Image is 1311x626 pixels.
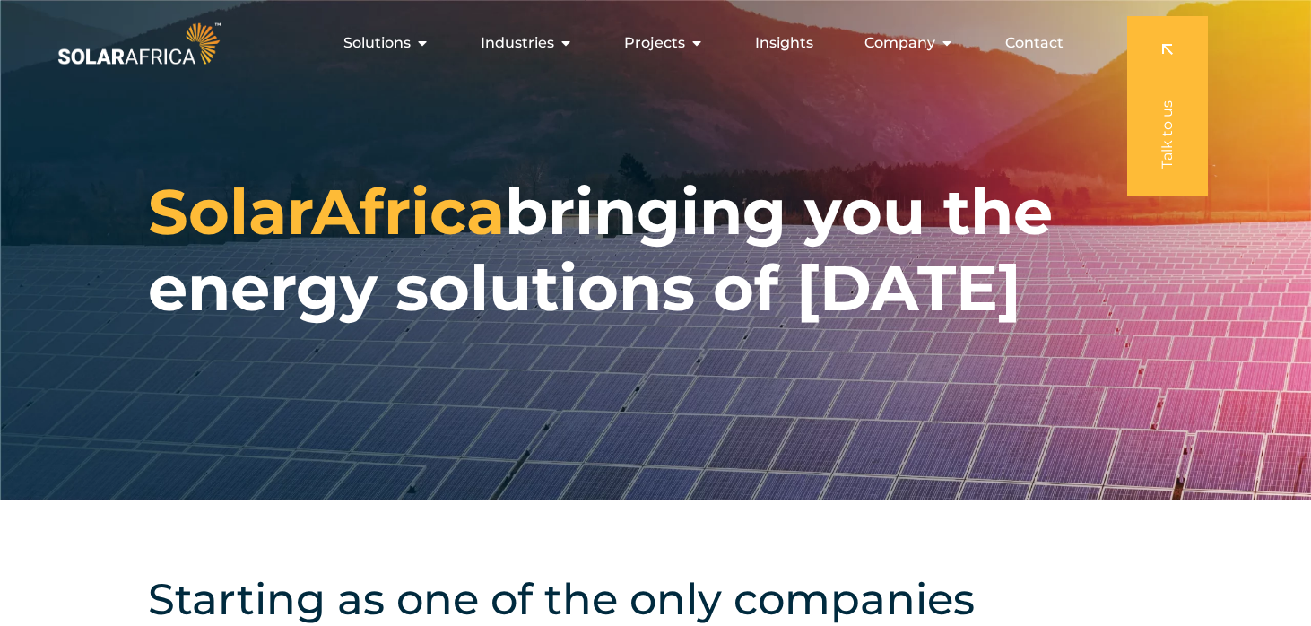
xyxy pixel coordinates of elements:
[148,173,505,250] span: SolarAfrica
[624,32,685,54] span: Projects
[148,174,1163,326] h1: bringing you the energy solutions of [DATE]
[864,32,935,54] span: Company
[224,25,1078,61] div: Menu Toggle
[481,32,554,54] span: Industries
[224,25,1078,61] nav: Menu
[343,32,411,54] span: Solutions
[755,32,813,54] a: Insights
[1005,32,1064,54] a: Contact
